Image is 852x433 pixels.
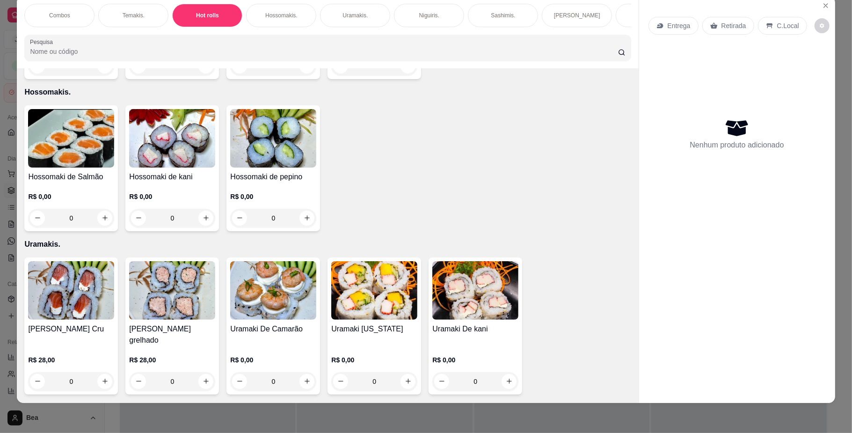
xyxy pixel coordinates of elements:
p: Nenhum produto adicionado [690,139,784,151]
p: R$ 0,00 [432,355,518,365]
p: Hossomakis. [24,87,631,98]
p: Niguiris. [24,402,631,413]
p: R$ 28,00 [129,355,215,365]
p: Entrega [668,21,691,30]
img: product-image [230,261,316,320]
p: R$ 0,00 [28,192,114,201]
p: R$ 0,00 [230,355,316,365]
h4: Uramaki [US_STATE] [331,323,417,335]
h4: Uramaki De Camarão [230,323,316,335]
p: Niguiris. [419,12,439,19]
p: Combos [49,12,70,19]
img: product-image [432,261,518,320]
img: product-image [230,109,316,168]
p: Hot rolls [196,12,219,19]
p: Uramakis. [24,239,631,250]
p: [PERSON_NAME] [554,12,600,19]
label: Pesquisa [30,38,56,46]
h4: Hossomaki de Salmão [28,171,114,183]
h4: Hossomaki de pepino [230,171,316,183]
h4: [PERSON_NAME] Cru [28,323,114,335]
p: Retirada [721,21,746,30]
p: Sashimis. [491,12,515,19]
p: R$ 0,00 [331,355,417,365]
h4: [PERSON_NAME] grelhado [129,323,215,346]
p: Temakis. [123,12,145,19]
button: decrease-product-quantity [815,18,830,33]
input: Pesquisa [30,47,618,56]
p: R$ 0,00 [129,192,215,201]
img: product-image [28,109,114,168]
p: C.Local [777,21,799,30]
p: Hossomakis. [265,12,298,19]
h4: Hossomaki de kani [129,171,215,183]
img: product-image [28,261,114,320]
img: product-image [129,109,215,168]
p: R$ 28,00 [28,355,114,365]
img: product-image [331,261,417,320]
p: Uramakis. [342,12,368,19]
p: R$ 0,00 [230,192,316,201]
img: product-image [129,261,215,320]
h4: Uramaki De kani [432,323,518,335]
